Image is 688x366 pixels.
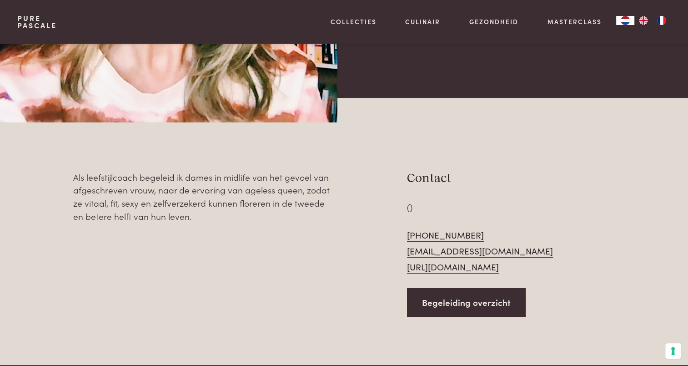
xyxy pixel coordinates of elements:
a: FR [653,16,671,25]
a: Masterclass [547,17,602,26]
button: Uw voorkeuren voor toestemming voor trackingtechnologieën [665,343,681,359]
a: Culinair [405,17,440,26]
h3: Contact [407,171,559,187]
ul: Language list [634,16,671,25]
a: [PHONE_NUMBER] [407,229,484,242]
a: [URL][DOMAIN_NAME] [407,260,499,274]
p: Als leefstijlcoach begeleid ik dames in midlife van het gevoel van afgeschreven vrouw, naar de er... [73,171,337,223]
a: Begeleiding overzicht [407,288,526,317]
a: NL [616,16,634,25]
div: Language [616,16,634,25]
aside: Language selected: Nederlands [616,16,671,25]
div: () [407,201,559,214]
a: EN [634,16,653,25]
a: Gezondheid [469,17,518,26]
a: Collecties [331,17,377,26]
a: PurePascale [17,15,57,29]
a: [EMAIL_ADDRESS][DOMAIN_NAME] [407,244,553,258]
